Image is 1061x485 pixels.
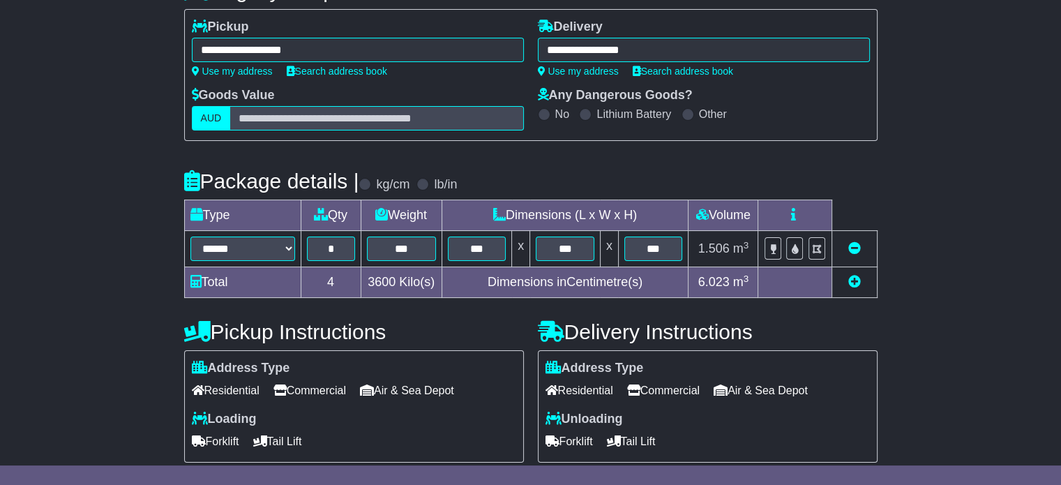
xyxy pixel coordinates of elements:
label: lb/in [434,177,457,193]
label: Delivery [538,20,603,35]
label: kg/cm [376,177,409,193]
td: Weight [361,200,442,231]
span: Residential [192,380,259,401]
td: 4 [301,267,361,298]
label: Any Dangerous Goods? [538,88,693,103]
td: Total [184,267,301,298]
label: AUD [192,106,231,130]
span: Commercial [627,380,700,401]
label: Other [699,107,727,121]
span: Commercial [273,380,346,401]
span: Residential [545,380,613,401]
a: Search address book [287,66,387,77]
span: Air & Sea Depot [714,380,808,401]
sup: 3 [744,274,749,284]
span: 1.506 [698,241,730,255]
label: Address Type [545,361,644,376]
span: m [733,241,749,255]
span: m [733,275,749,289]
label: No [555,107,569,121]
label: Loading [192,412,257,427]
span: Tail Lift [253,431,302,452]
label: Lithium Battery [596,107,671,121]
span: Forklift [192,431,239,452]
h4: Pickup Instructions [184,320,524,343]
h4: Delivery Instructions [538,320,878,343]
sup: 3 [744,240,749,251]
a: Use my address [192,66,273,77]
span: 3600 [368,275,396,289]
label: Goods Value [192,88,275,103]
td: Dimensions in Centimetre(s) [442,267,688,298]
h4: Package details | [184,170,359,193]
td: x [512,231,530,267]
label: Unloading [545,412,623,427]
span: Forklift [545,431,593,452]
td: Kilo(s) [361,267,442,298]
a: Remove this item [848,241,861,255]
label: Pickup [192,20,249,35]
label: Address Type [192,361,290,376]
td: x [600,231,618,267]
td: Qty [301,200,361,231]
span: 6.023 [698,275,730,289]
span: Air & Sea Depot [360,380,454,401]
td: Dimensions (L x W x H) [442,200,688,231]
a: Search address book [633,66,733,77]
td: Volume [688,200,758,231]
a: Add new item [848,275,861,289]
a: Use my address [538,66,619,77]
span: Tail Lift [607,431,656,452]
td: Type [184,200,301,231]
